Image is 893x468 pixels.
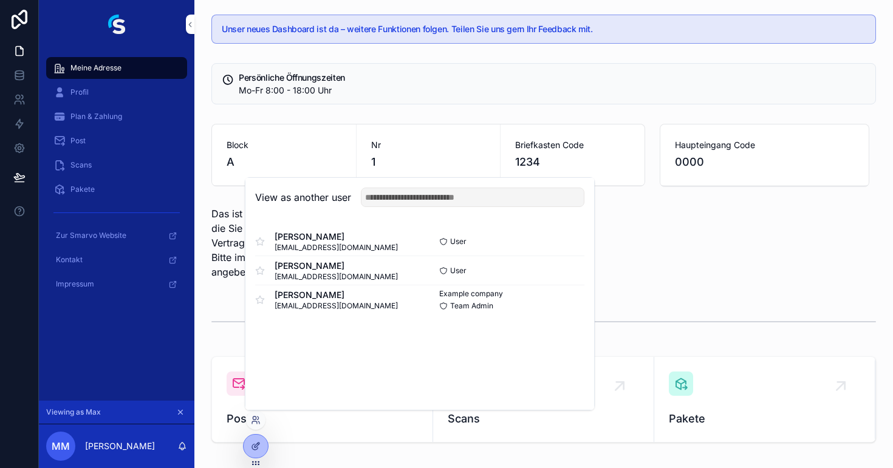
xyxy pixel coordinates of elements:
span: Kontakt [56,255,83,265]
span: 1234 [515,154,630,171]
span: User [450,237,467,246]
span: Briefkasten Code [515,139,630,151]
p: [PERSON_NAME] [85,440,155,452]
span: [PERSON_NAME] [275,289,398,301]
span: 0000 [675,154,854,171]
span: MM [52,439,70,453]
h5: Unser neues Dashboard ist da – weitere Funktionen folgen. Teilen Sie uns gern Ihr Feedback mit. [222,25,866,33]
a: Scans [46,154,187,176]
a: Plan & Zahlung [46,106,187,127]
span: Pakete [669,410,860,427]
a: Post [46,130,187,152]
span: Scans [70,160,92,170]
span: Scans [448,410,639,427]
span: Profil [70,87,89,97]
span: 1 [371,154,486,171]
span: [EMAIL_ADDRESS][DOMAIN_NAME] [275,243,398,253]
span: Example company [439,289,503,299]
a: Profil [46,81,187,103]
div: scrollable content [39,49,194,311]
span: Pakete [70,185,95,194]
div: Mo-Fr 8:00 - 18:00 Uhr [239,84,866,97]
span: Viewing as Max [46,407,101,417]
span: Meine Adresse [70,63,121,73]
span: Block [227,139,341,151]
span: [EMAIL_ADDRESS][DOMAIN_NAME] [275,301,398,311]
span: Mo-Fr 8:00 - 18:00 Uhr [239,85,332,95]
h2: View as another user [255,190,351,205]
a: Post [212,357,433,442]
a: Kontakt [46,249,187,271]
span: Impressum [56,279,94,289]
a: Pakete [46,178,187,200]
span: Das ist Ihre neue Adresse, die Sie gemäß Ihres Vertrags nutzen können. Bitte immer mit Zusatz ang... [211,208,330,278]
a: Impressum [46,273,187,295]
span: Team Admin [450,301,493,311]
img: App logo [108,15,125,34]
h5: Persönliche Öffnungszeiten [239,73,866,82]
span: [PERSON_NAME] [275,231,398,243]
span: Post [227,410,418,427]
span: [EMAIL_ADDRESS][DOMAIN_NAME] [275,272,398,282]
span: Zur Smarvo Website [56,231,126,240]
span: A [227,154,341,171]
a: Pakete [654,357,875,442]
a: Meine Adresse [46,57,187,79]
span: Plan & Zahlung [70,112,122,121]
span: Nr [371,139,486,151]
a: Zur Smarvo Website [46,225,187,246]
span: [PERSON_NAME] [275,260,398,272]
span: Post [70,136,86,146]
span: User [450,266,467,276]
span: Haupteingang Code [675,139,854,151]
